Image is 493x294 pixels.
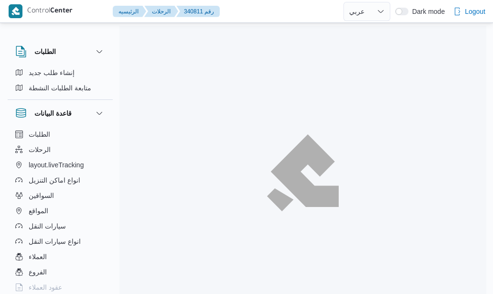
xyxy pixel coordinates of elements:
[268,136,338,209] img: ILLA Logo
[29,236,81,247] span: انواع سيارات النقل
[408,8,445,15] span: Dark mode
[29,251,47,262] span: العملاء
[29,129,50,140] span: الطلبات
[15,46,105,57] button: الطلبات
[11,80,109,96] button: متابعة الطلبات النشطة
[465,6,485,17] span: Logout
[29,67,75,78] span: إنشاء طلب جديد
[11,142,109,157] button: الرحلات
[11,203,109,218] button: المواقع
[113,6,146,17] button: الرئيسيه
[29,190,54,201] span: السواقين
[34,108,72,119] h3: قاعدة البيانات
[29,82,91,94] span: متابعة الطلبات النشطة
[29,282,62,293] span: عقود العملاء
[29,220,66,232] span: سيارات النقل
[29,144,51,155] span: الرحلات
[11,188,109,203] button: السواقين
[29,266,47,278] span: الفروع
[144,6,178,17] button: الرحلات
[11,65,109,80] button: إنشاء طلب جديد
[11,127,109,142] button: الطلبات
[11,173,109,188] button: انواع اماكن التنزيل
[29,205,48,217] span: المواقع
[29,174,80,186] span: انواع اماكن التنزيل
[11,218,109,234] button: سيارات النقل
[450,2,489,21] button: Logout
[11,234,109,249] button: انواع سيارات النقل
[11,249,109,264] button: العملاء
[9,4,22,18] img: X8yXhbKr1z7QwAAAABJRU5ErkJggg==
[15,108,105,119] button: قاعدة البيانات
[34,46,56,57] h3: الطلبات
[11,157,109,173] button: layout.liveTracking
[50,8,73,15] b: Center
[8,65,113,99] div: الطلبات
[176,6,220,17] button: 340811 رقم
[11,264,109,280] button: الفروع
[29,159,84,171] span: layout.liveTracking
